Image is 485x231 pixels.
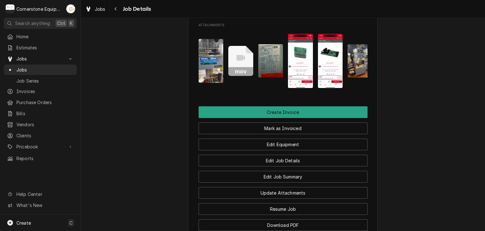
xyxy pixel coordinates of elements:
span: Invoices [16,88,74,95]
img: nPS4BQq1TSGklNK7Fd5S [288,34,313,88]
a: Bills [4,108,77,119]
span: Estimates [16,44,74,51]
a: Home [4,31,77,42]
a: Clients [4,130,77,141]
a: Vendors [4,119,77,130]
div: Button Group Row [199,134,368,150]
a: Go to What's New [4,200,77,210]
button: mov [228,34,253,88]
a: Go to Jobs [4,53,77,64]
div: Button Group [199,106,368,231]
button: Search anythingCtrlK [4,18,77,29]
span: Attachments [199,23,368,28]
img: FGdyvIYOTNyzadKq7Fdm [199,39,224,83]
div: Attachments [199,23,368,93]
a: Purchase Orders [4,97,77,108]
span: Job Details [121,5,151,13]
div: Button Group Row [199,166,368,183]
span: Create [16,220,31,226]
div: Cornerstone Equipment Repair, LLC [16,6,63,12]
span: Search anything [15,20,50,27]
div: Button Group Row [199,199,368,215]
span: Job Series [16,78,74,84]
span: Ctrl [57,20,65,27]
span: K [70,20,73,27]
span: What's New [16,202,73,209]
span: Home [16,33,74,40]
a: Invoices [4,86,77,97]
a: Job Series [4,76,77,86]
a: Go to Pricebook [4,141,77,152]
button: Edit Job Details [199,155,368,166]
span: Pricebook [16,143,64,150]
button: Edit Job Summary [199,171,368,183]
div: C [6,4,15,13]
div: Cornerstone Equipment Repair, LLC's Avatar [6,4,15,13]
a: Jobs [83,4,108,14]
div: AB [66,4,75,13]
span: Clients [16,132,74,139]
div: Button Group Row [199,150,368,166]
span: Attachments [199,29,368,93]
a: Go to Help Center [4,189,77,199]
button: Update Attachments [199,187,368,199]
a: Jobs [4,65,77,75]
span: Help Center [16,191,73,197]
img: 21GAJHBiQzWTXm3AWt9I [258,44,283,78]
div: Andrew Buigues's Avatar [66,4,75,13]
button: Create Invoice [199,106,368,118]
span: Vendors [16,121,74,128]
div: Button Group Row [199,215,368,231]
button: Mark as Invoiced [199,122,368,134]
div: Button Group Row [199,106,368,118]
a: Reports [4,153,77,164]
img: Xes9MtUVS1GowFMaw74H [348,44,373,78]
div: Button Group Row [199,183,368,199]
span: Jobs [16,66,74,73]
button: Navigate back [111,4,121,14]
span: Jobs [16,55,64,62]
button: Resume Job [199,203,368,215]
button: Edit Equipment [199,139,368,150]
a: Estimates [4,42,77,53]
span: Reports [16,155,74,162]
span: C [69,220,73,226]
span: Purchase Orders [16,99,74,106]
span: Bills [16,110,74,117]
div: Button Group Row [199,118,368,134]
img: YXmFUl5mQ1in1sjzR4kX [318,34,343,88]
span: Jobs [95,6,105,12]
button: Download PDF [199,219,368,231]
